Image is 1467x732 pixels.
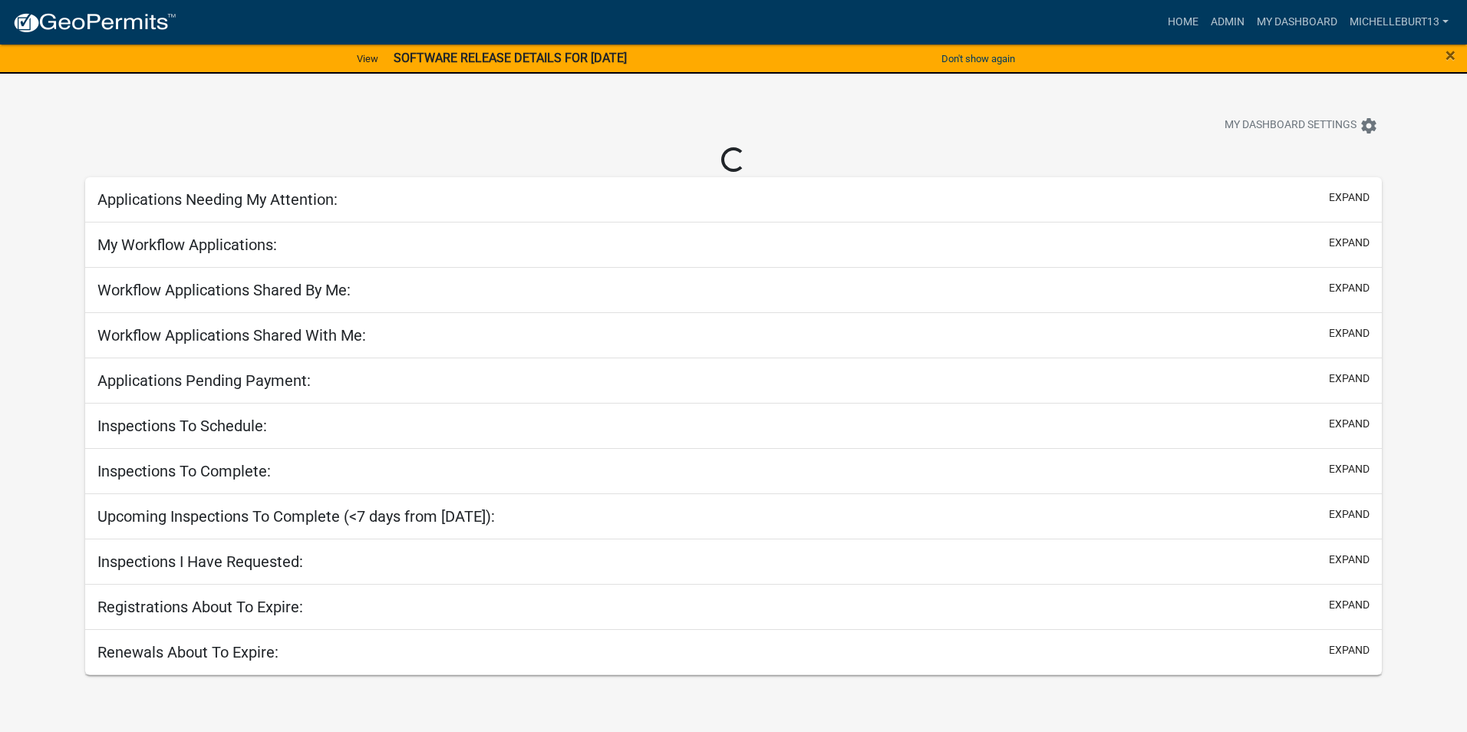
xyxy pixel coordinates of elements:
[97,598,303,616] h5: Registrations About To Expire:
[97,417,267,435] h5: Inspections To Schedule:
[1329,190,1370,206] button: expand
[97,643,279,661] h5: Renewals About To Expire:
[1329,461,1370,477] button: expand
[97,281,351,299] h5: Workflow Applications Shared By Me:
[1329,642,1370,658] button: expand
[1329,235,1370,251] button: expand
[1329,552,1370,568] button: expand
[97,371,311,390] h5: Applications Pending Payment:
[97,326,366,345] h5: Workflow Applications Shared With Me:
[97,507,495,526] h5: Upcoming Inspections To Complete (<7 days from [DATE]):
[1212,110,1390,140] button: My Dashboard Settingssettings
[935,46,1021,71] button: Don't show again
[1446,46,1455,64] button: Close
[97,462,271,480] h5: Inspections To Complete:
[1205,8,1251,37] a: Admin
[1343,8,1455,37] a: michelleburt13
[1329,325,1370,341] button: expand
[1251,8,1343,37] a: My Dashboard
[1329,280,1370,296] button: expand
[1446,45,1455,66] span: ×
[1162,8,1205,37] a: Home
[1329,416,1370,432] button: expand
[1329,371,1370,387] button: expand
[1225,117,1357,135] span: My Dashboard Settings
[394,51,627,65] strong: SOFTWARE RELEASE DETAILS FOR [DATE]
[1329,506,1370,523] button: expand
[97,552,303,571] h5: Inspections I Have Requested:
[351,46,384,71] a: View
[97,190,338,209] h5: Applications Needing My Attention:
[1329,597,1370,613] button: expand
[97,236,277,254] h5: My Workflow Applications:
[1360,117,1378,135] i: settings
